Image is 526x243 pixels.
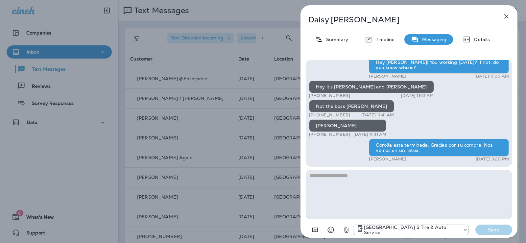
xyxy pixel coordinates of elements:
button: Add in a premade template [308,223,322,236]
p: Timeline [372,37,394,42]
div: Not the boss [PERSON_NAME] [309,100,394,112]
div: +1 (301) 975-0024 [353,225,468,235]
p: [PHONE_NUMBER] [309,93,350,98]
p: [GEOGRAPHIC_DATA] S Tire & Auto Service [364,225,459,235]
p: [PERSON_NAME] [369,74,406,79]
p: Daisy [PERSON_NAME] [308,15,488,24]
p: [DATE] 11:41 AM [361,112,394,118]
p: [PHONE_NUMBER] [309,132,350,137]
p: [DATE] 11:41 AM [353,132,386,137]
p: Messaging [419,37,446,42]
p: [DATE] 3:20 PM [476,157,509,162]
p: Details [471,37,490,42]
p: [DATE] 11:41 AM [401,93,434,98]
div: Hey it's [PERSON_NAME] and [PERSON_NAME] [309,81,434,93]
p: Summary [323,37,348,42]
div: Hey [PERSON_NAME]! You working [DATE]? If not, do you know who is? [369,56,509,74]
p: [PHONE_NUMBER] [309,112,350,118]
button: Select an emoji [324,223,337,236]
div: Corolla esta terminada. Gracias por su compra. Nos vemos en un ratoa. [369,139,509,157]
p: [DATE] 11:00 AM [474,74,509,79]
div: [PERSON_NAME] [309,119,386,132]
p: [PERSON_NAME] [369,157,406,162]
